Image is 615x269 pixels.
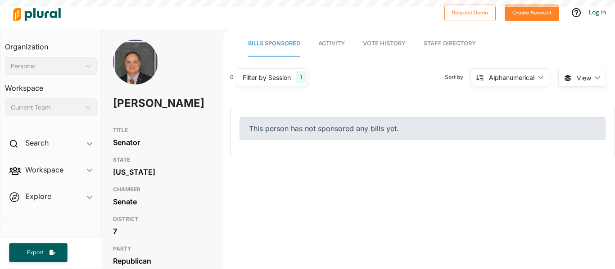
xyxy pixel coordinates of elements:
[240,117,606,140] div: This person has not sponsored any bills yet.
[113,165,212,179] div: [US_STATE]
[113,136,212,149] div: Senator
[113,254,212,268] div: Republican
[21,249,50,256] span: Export
[113,225,212,238] div: 7
[11,62,82,71] div: Personal
[248,40,300,47] span: Bills Sponsored
[296,71,306,83] div: 1
[424,31,476,57] a: Staff Directory
[9,243,68,262] button: Export
[113,125,212,136] h3: TITLE
[243,73,291,82] div: Filter by Session
[577,73,591,83] span: View
[113,243,212,254] h3: PARTY
[445,73,470,81] span: Sort by
[489,73,534,82] div: Alphanumerical
[25,138,49,148] h2: Search
[11,103,82,112] div: Current Team
[444,7,496,17] a: Request Demo
[113,184,212,195] h3: CHAMBER
[363,40,406,47] span: Vote History
[248,31,300,57] a: Bills Sponsored
[318,40,345,47] span: Activity
[113,214,212,225] h3: DISTRICT
[113,40,158,102] img: Headshot of Sam Givhan
[5,75,97,95] h3: Workspace
[230,73,234,81] div: 0
[363,31,406,57] a: Vote History
[113,195,212,208] div: Senate
[444,4,496,21] button: Request Demo
[505,7,559,17] a: Create Account
[113,90,172,117] h1: [PERSON_NAME]
[318,31,345,57] a: Activity
[589,8,606,16] a: Log In
[505,4,559,21] button: Create Account
[113,154,212,165] h3: STATE
[5,34,97,53] h3: Organization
